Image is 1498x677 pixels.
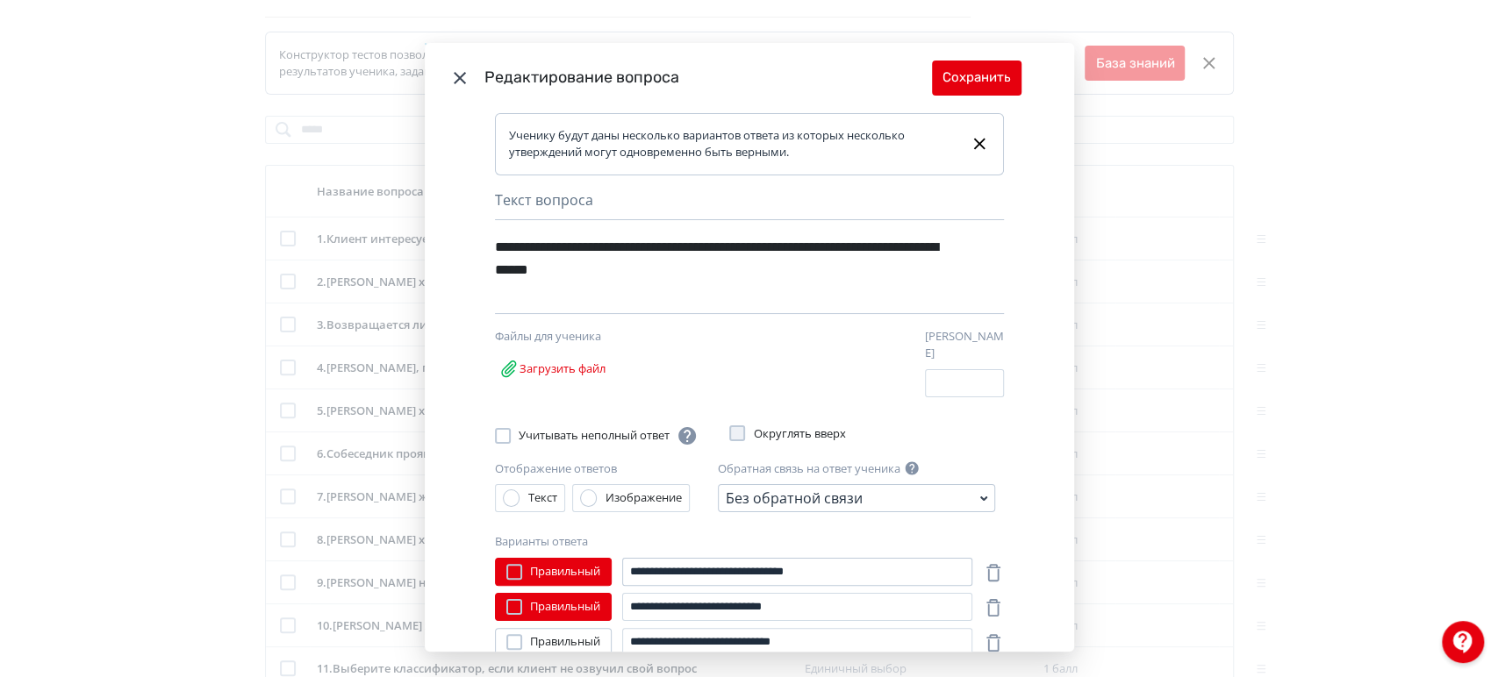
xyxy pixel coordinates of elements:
div: Текст вопроса [495,189,1004,220]
div: Редактирование вопроса [484,66,932,89]
span: Правильный [530,598,600,616]
span: Учитывать неполный ответ [519,425,698,446]
button: Сохранить [932,61,1021,96]
span: Округлять вверх [754,425,846,443]
div: Текст [528,489,557,507]
label: Отображение ответов [495,460,617,478]
span: Правильный [530,563,600,581]
label: [PERSON_NAME] [925,328,1004,362]
label: Варианты ответа [495,533,588,551]
div: Ученику будут даны несколько вариантов ответа из которых несколько утверждений могут одновременно... [509,127,957,161]
div: Файлы для ученика [495,328,679,346]
span: Правильный [530,633,600,651]
div: Изображение [606,489,682,507]
div: Modal [425,43,1074,652]
label: Обратная связь на ответ ученика [718,460,900,478]
div: Без обратной связи [726,488,863,509]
